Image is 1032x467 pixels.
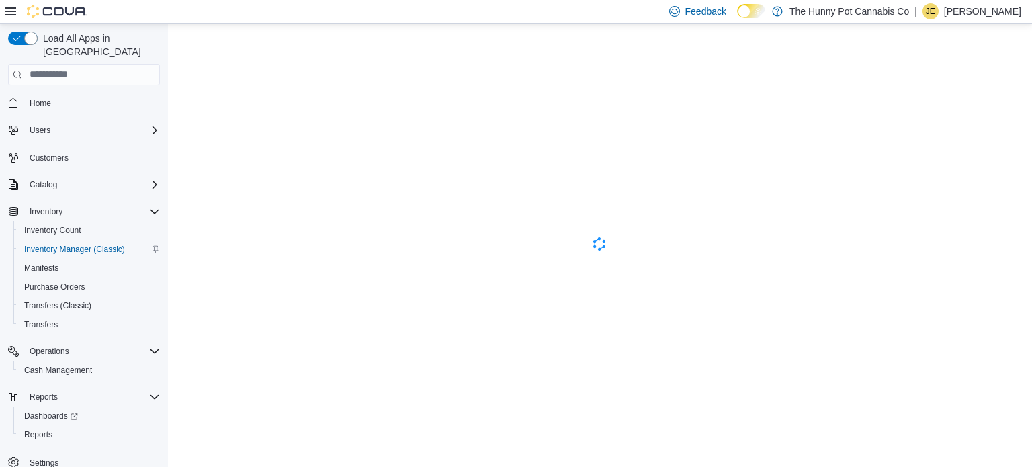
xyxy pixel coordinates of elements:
span: Home [30,98,51,109]
button: Users [3,121,165,140]
button: Inventory Manager (Classic) [13,240,165,259]
button: Reports [13,425,165,444]
button: Purchase Orders [13,278,165,296]
a: Purchase Orders [19,279,91,295]
span: Cash Management [19,362,160,378]
a: Transfers (Classic) [19,298,97,314]
span: Inventory [24,204,160,220]
span: Dashboards [19,408,160,424]
span: Inventory Count [19,222,160,239]
span: Users [30,125,50,136]
span: Customers [24,149,160,166]
span: Transfers [24,319,58,330]
a: Transfers [19,316,63,333]
div: Jillian Emerson [922,3,939,19]
span: Manifests [24,263,58,273]
a: Manifests [19,260,64,276]
a: Inventory Count [19,222,87,239]
a: Dashboards [13,407,165,425]
span: Transfers (Classic) [24,300,91,311]
a: Dashboards [19,408,83,424]
button: Inventory [3,202,165,221]
span: Catalog [24,177,160,193]
span: Users [24,122,160,138]
span: Customers [30,153,69,163]
span: Dark Mode [737,18,738,19]
button: Inventory Count [13,221,165,240]
span: Home [24,95,160,112]
button: Operations [24,343,75,359]
span: Feedback [685,5,726,18]
span: Purchase Orders [24,282,85,292]
button: Customers [3,148,165,167]
p: | [914,3,917,19]
button: Inventory [24,204,68,220]
a: Inventory Manager (Classic) [19,241,130,257]
img: Cova [27,5,87,18]
span: Transfers [19,316,160,333]
button: Reports [24,389,63,405]
p: The Hunny Pot Cannabis Co [789,3,909,19]
a: Customers [24,150,74,166]
span: JE [926,3,935,19]
p: [PERSON_NAME] [944,3,1021,19]
button: Catalog [3,175,165,194]
button: Cash Management [13,361,165,380]
button: Home [3,93,165,113]
span: Reports [30,392,58,402]
button: Reports [3,388,165,407]
span: Operations [30,346,69,357]
span: Inventory Manager (Classic) [19,241,160,257]
span: Dashboards [24,411,78,421]
a: Reports [19,427,58,443]
span: Reports [24,389,160,405]
span: Catalog [30,179,57,190]
span: Transfers (Classic) [19,298,160,314]
button: Users [24,122,56,138]
span: Reports [19,427,160,443]
span: Inventory Count [24,225,81,236]
span: Cash Management [24,365,92,376]
button: Operations [3,342,165,361]
span: Manifests [19,260,160,276]
button: Catalog [24,177,62,193]
span: Inventory [30,206,62,217]
input: Dark Mode [737,4,765,18]
span: Operations [24,343,160,359]
span: Load All Apps in [GEOGRAPHIC_DATA] [38,32,160,58]
span: Purchase Orders [19,279,160,295]
button: Transfers [13,315,165,334]
span: Inventory Manager (Classic) [24,244,125,255]
button: Manifests [13,259,165,278]
a: Cash Management [19,362,97,378]
button: Transfers (Classic) [13,296,165,315]
span: Reports [24,429,52,440]
a: Home [24,95,56,112]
